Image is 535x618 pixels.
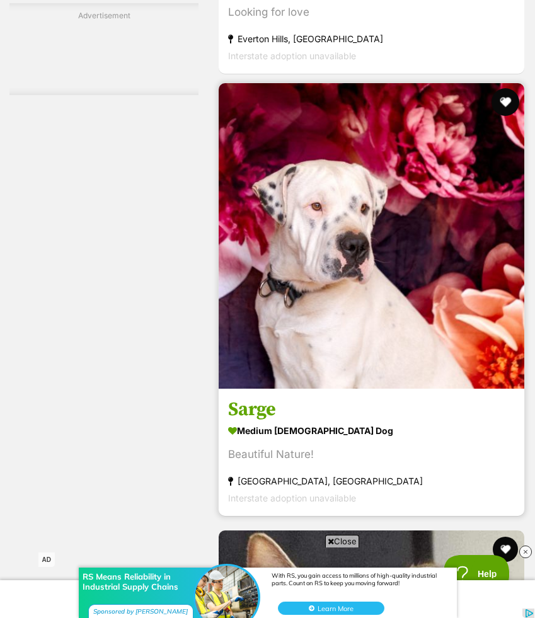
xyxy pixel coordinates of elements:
button: favourite [492,88,519,116]
div: Sponsored by [PERSON_NAME] [88,62,193,77]
span: Close [325,535,359,547]
span: Interstate adoption unavailable [228,493,356,503]
img: close_rtb.svg [519,546,532,558]
div: Advertisement [9,3,198,95]
div: Looking for love [228,4,515,21]
a: Sarge medium [DEMOGRAPHIC_DATA] Dog Beautiful Nature! [GEOGRAPHIC_DATA], [GEOGRAPHIC_DATA] Inters... [219,388,524,516]
button: favourite [493,537,518,562]
h3: Sarge [228,398,515,421]
div: Beautiful Nature! [228,446,515,463]
div: With RS, you gain access to millions of high-quality industrial parts. Count on RS to keep you mo... [272,29,441,44]
span: Interstate adoption unavailable [228,50,356,61]
img: Sarge - Mixed breed Dog [219,83,524,389]
button: Learn More [278,59,384,72]
strong: medium [DEMOGRAPHIC_DATA] Dog [228,421,515,440]
img: RS Means Reliability in Industrial Supply Chains [195,23,258,86]
strong: [GEOGRAPHIC_DATA], [GEOGRAPHIC_DATA] [228,472,515,489]
div: RS Means Reliability in Industrial Supply Chains [83,29,188,49]
strong: Everton Hills, [GEOGRAPHIC_DATA] [228,30,515,47]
